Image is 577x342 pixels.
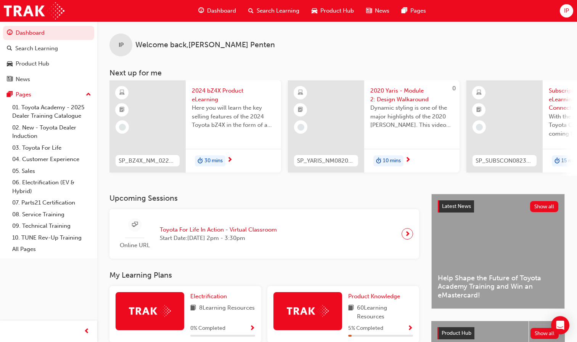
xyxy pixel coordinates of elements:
[287,305,329,317] img: Trak
[84,327,90,336] span: prev-icon
[7,45,12,52] span: search-icon
[348,292,403,301] a: Product Knowledge
[109,80,281,173] a: SP_BZ4X_NM_0224_EL012024 bZ4X Product eLearningHere you will learn the key selling features of th...
[207,6,236,15] span: Dashboard
[227,157,233,164] span: next-icon
[7,76,13,83] span: news-icon
[442,203,471,209] span: Latest News
[298,88,303,98] span: learningResourceType_ELEARNING-icon
[9,243,94,255] a: All Pages
[9,220,94,232] a: 09. Technical Training
[9,232,94,244] a: 10. TUNE Rev-Up Training
[320,6,354,15] span: Product Hub
[116,215,413,253] a: Online URLToyota For Life In Action - Virtual ClassroomStart Date:[DATE] 2pm - 3:30pm
[476,124,483,131] span: learningRecordVerb_NONE-icon
[204,157,223,165] span: 30 mins
[312,6,317,16] span: car-icon
[135,41,275,50] span: Welcome back , [PERSON_NAME] Penten
[119,105,125,115] span: booktick-icon
[564,6,569,15] span: IP
[554,156,560,166] span: duration-icon
[3,72,94,86] a: News
[9,102,94,122] a: 01. Toyota Academy - 2025 Dealer Training Catalogue
[129,305,171,317] img: Trak
[160,234,277,243] span: Start Date: [DATE] 2pm - 3:30pm
[3,26,94,40] a: Dashboard
[410,6,426,15] span: Pages
[370,86,453,104] span: 2020 Yaris - Module 2: Design Walkaround
[119,88,125,98] span: learningResourceType_ELEARNING-icon
[257,6,299,15] span: Search Learning
[3,88,94,102] button: Pages
[405,157,411,164] span: next-icon
[116,241,154,250] span: Online URL
[190,292,230,301] a: Electrification
[9,153,94,165] a: 04. Customer Experience
[198,6,204,16] span: guage-icon
[160,225,277,234] span: Toyota For Life In Action - Virtual Classroom
[438,200,558,213] a: Latest NewsShow all
[16,59,49,68] div: Product Hub
[16,90,31,99] div: Pages
[109,271,419,280] h3: My Learning Plans
[7,30,13,37] span: guage-icon
[7,61,13,67] span: car-icon
[395,3,432,19] a: pages-iconPages
[442,330,471,336] span: Product Hub
[402,6,407,16] span: pages-icon
[109,194,419,203] h3: Upcoming Sessions
[9,197,94,209] a: 07. Parts21 Certification
[560,4,573,18] button: IP
[16,75,30,84] div: News
[298,105,303,115] span: booktick-icon
[476,105,482,115] span: booktick-icon
[437,327,559,339] a: Product HubShow all
[198,156,203,166] span: duration-icon
[288,80,460,173] a: 0SP_YARIS_NM0820_EL_022020 Yaris - Module 2: Design WalkaroundDynamic styling is one of the major...
[7,91,13,98] span: pages-icon
[431,194,565,309] a: Latest NewsShow allHelp Shape the Future of Toyota Academy Training and Win an eMastercard!
[86,90,91,100] span: up-icon
[248,6,254,16] span: search-icon
[9,209,94,221] a: 08. Service Training
[9,122,94,142] a: 02. New - Toyota Dealer Induction
[119,157,177,165] span: SP_BZ4X_NM_0224_EL01
[438,274,558,300] span: Help Shape the Future of Toyota Academy Training and Win an eMastercard!
[242,3,305,19] a: search-iconSearch Learning
[357,304,413,321] span: 60 Learning Resources
[366,6,372,16] span: news-icon
[119,41,124,50] span: IP
[15,44,58,53] div: Search Learning
[192,104,275,129] span: Here you will learn the key selling features of the 2024 Toyota bZ4X in the form of a virtual 6-p...
[249,325,255,332] span: Show Progress
[3,24,94,88] button: DashboardSearch LearningProduct HubNews
[405,229,410,239] span: next-icon
[305,3,360,19] a: car-iconProduct Hub
[348,293,400,300] span: Product Knowledge
[530,328,559,339] button: Show all
[360,3,395,19] a: news-iconNews
[190,293,227,300] span: Electrification
[348,304,354,321] span: book-icon
[192,3,242,19] a: guage-iconDashboard
[375,6,389,15] span: News
[297,157,355,165] span: SP_YARIS_NM0820_EL_02
[383,157,401,165] span: 10 mins
[3,57,94,71] a: Product Hub
[190,324,225,333] span: 0 % Completed
[132,220,138,230] span: sessionType_ONLINE_URL-icon
[476,88,482,98] span: learningResourceType_ELEARNING-icon
[192,86,275,104] span: 2024 bZ4X Product eLearning
[249,324,255,333] button: Show Progress
[297,124,304,131] span: learningRecordVerb_NONE-icon
[199,304,255,313] span: 8 Learning Resources
[190,304,196,313] span: book-icon
[370,104,453,129] span: Dynamic styling is one of the major highlights of the 2020 [PERSON_NAME]. This video gives an in-...
[348,324,383,333] span: 5 % Completed
[9,142,94,154] a: 03. Toyota For Life
[9,177,94,197] a: 06. Electrification (EV & Hybrid)
[407,325,413,332] span: Show Progress
[4,2,64,19] img: Trak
